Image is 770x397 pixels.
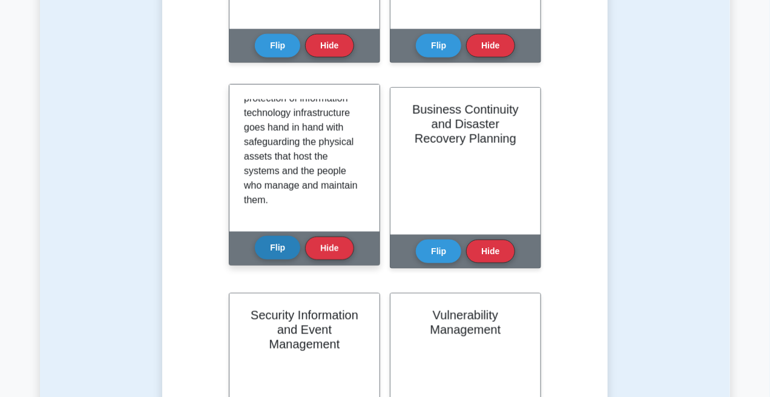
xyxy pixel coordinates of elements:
h2: Security Information and Event Management [244,308,365,352]
button: Flip [416,240,461,263]
button: Hide [305,237,354,260]
h2: Vulnerability Management [405,308,526,337]
button: Hide [466,240,515,263]
button: Flip [255,34,300,57]
button: Hide [305,34,354,57]
button: Hide [466,34,515,57]
button: Flip [255,236,300,260]
h2: Business Continuity and Disaster Recovery Planning [405,102,526,146]
button: Flip [416,34,461,57]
